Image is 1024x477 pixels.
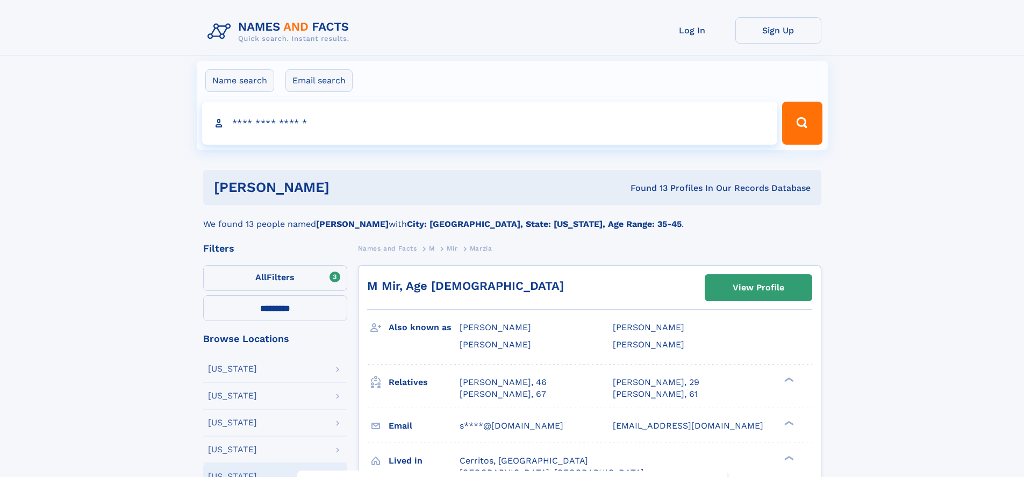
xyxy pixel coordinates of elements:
[460,376,547,388] a: [PERSON_NAME], 46
[389,373,460,391] h3: Relatives
[735,17,821,44] a: Sign Up
[782,102,822,145] button: Search Button
[447,241,457,255] a: Mir
[358,241,417,255] a: Names and Facts
[460,388,546,400] a: [PERSON_NAME], 67
[613,421,763,431] span: [EMAIL_ADDRESS][DOMAIN_NAME]
[429,241,435,255] a: M
[649,17,735,44] a: Log In
[208,365,257,373] div: [US_STATE]
[470,245,492,252] span: Marzia
[389,417,460,435] h3: Email
[407,219,682,229] b: City: [GEOGRAPHIC_DATA], State: [US_STATE], Age Range: 35-45
[480,182,811,194] div: Found 13 Profiles In Our Records Database
[208,445,257,454] div: [US_STATE]
[203,17,358,46] img: Logo Names and Facts
[255,272,267,282] span: All
[613,339,684,350] span: [PERSON_NAME]
[613,388,698,400] a: [PERSON_NAME], 61
[782,454,794,461] div: ❯
[460,455,588,466] span: Cerritos, [GEOGRAPHIC_DATA]
[613,376,699,388] a: [PERSON_NAME], 29
[460,339,531,350] span: [PERSON_NAME]
[429,245,435,252] span: M
[285,69,353,92] label: Email search
[460,322,531,332] span: [PERSON_NAME]
[733,275,784,300] div: View Profile
[705,275,812,301] a: View Profile
[214,181,480,194] h1: [PERSON_NAME]
[389,318,460,337] h3: Also known as
[208,418,257,427] div: [US_STATE]
[447,245,457,252] span: Mir
[203,334,347,344] div: Browse Locations
[202,102,778,145] input: search input
[203,244,347,253] div: Filters
[367,279,564,293] a: M Mir, Age [DEMOGRAPHIC_DATA]
[208,391,257,400] div: [US_STATE]
[205,69,274,92] label: Name search
[203,265,347,291] label: Filters
[203,205,821,231] div: We found 13 people named with .
[782,419,794,426] div: ❯
[613,322,684,332] span: [PERSON_NAME]
[782,376,794,383] div: ❯
[316,219,389,229] b: [PERSON_NAME]
[389,452,460,470] h3: Lived in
